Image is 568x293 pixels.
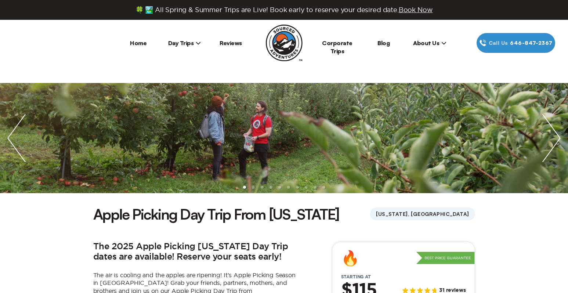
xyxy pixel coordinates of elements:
[322,39,352,55] a: Corporate Trips
[269,186,272,189] li: slide item 4
[130,39,146,47] a: Home
[261,186,264,189] li: slide item 3
[252,186,255,189] li: slide item 2
[93,204,340,224] h1: Apple Picking Day Trip From [US_STATE]
[416,252,475,264] p: Best Price Guarantee
[477,33,555,53] a: Call Us646‍-847‍-2367
[168,39,201,47] span: Day Trips
[135,6,433,14] span: 🍀 🏞️ All Spring & Summer Trips are Live! Book early to reserve your desired date.
[93,242,299,263] h2: The 2025 Apple Picking [US_STATE] Day Trip dates are available! Reserve your seats early!
[535,83,568,193] img: next slide / item
[266,25,303,61] img: Sourced Adventures company logo
[278,186,281,189] li: slide item 5
[341,251,359,265] div: 🔥
[287,186,290,189] li: slide item 6
[243,186,246,189] li: slide item 1
[370,207,475,220] span: [US_STATE], [GEOGRAPHIC_DATA]
[510,39,552,47] span: 646‍-847‍-2367
[314,186,316,189] li: slide item 9
[220,39,242,47] a: Reviews
[399,6,433,13] span: Book Now
[305,186,308,189] li: slide item 8
[322,186,325,189] li: slide item 10
[413,39,446,47] span: About Us
[332,274,380,279] span: Starting at
[486,39,510,47] span: Call Us
[296,186,299,189] li: slide item 7
[377,39,390,47] a: Blog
